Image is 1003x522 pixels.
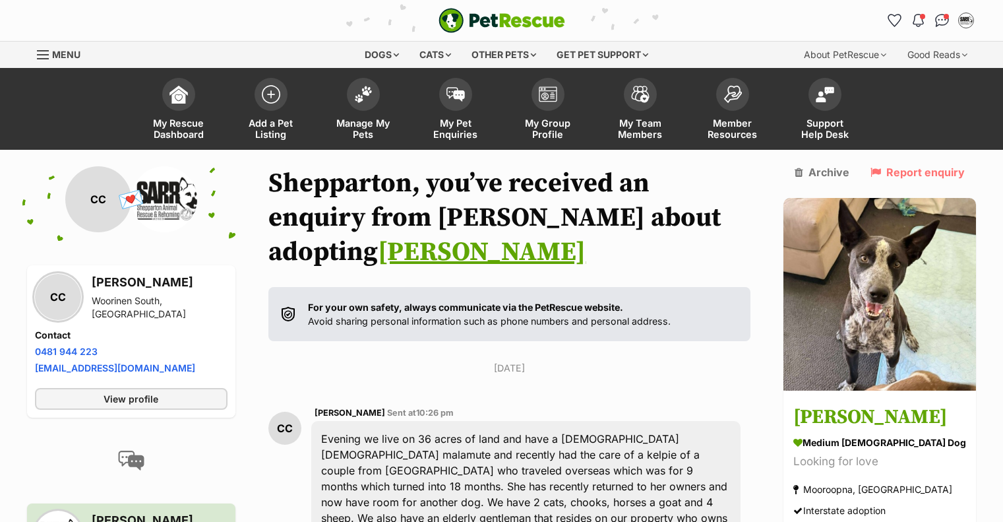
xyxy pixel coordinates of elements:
[426,117,485,140] span: My Pet Enquiries
[793,436,966,450] div: medium [DEMOGRAPHIC_DATA] Dog
[795,166,849,178] a: Archive
[446,87,465,102] img: pet-enquiries-icon-7e3ad2cf08bfb03b45e93fb7055b45f3efa6380592205ae92323e6603595dc1f.svg
[913,14,923,27] img: notifications-46538b983faf8c2785f20acdc204bb7945ddae34d4c08c2a6579f10ce5e182be.svg
[65,166,131,232] div: CC
[793,453,966,471] div: Looking for love
[959,14,973,27] img: Shepparton Animal Rescue and Rehoming profile pic
[816,86,834,102] img: help-desk-icon-fdf02630f3aa405de69fd3d07c3f3aa587a6932b1a1747fa1d2bba05be0121f9.svg
[35,274,81,320] div: CC
[723,85,742,103] img: member-resources-icon-8e73f808a243e03378d46382f2149f9095a855e16c252ad45f914b54edf8863c.svg
[795,42,896,68] div: About PetRescue
[518,117,578,140] span: My Group Profile
[387,408,454,418] span: Sent at
[355,42,408,68] div: Dogs
[378,236,586,269] a: [PERSON_NAME]
[779,71,871,150] a: Support Help Desk
[793,481,952,499] div: Mooroopna, [GEOGRAPHIC_DATA]
[92,273,228,292] h3: [PERSON_NAME]
[169,85,188,104] img: dashboard-icon-eb2f2d2d3e046f16d808141f083e7271f6b2e854fb5c12c21221c1fb7104beca.svg
[268,412,301,445] div: CC
[35,346,98,357] a: 0481 944 223
[117,185,146,214] span: 💌
[898,42,977,68] div: Good Reads
[539,86,557,102] img: group-profile-icon-3fa3cf56718a62981997c0bc7e787c4b2cf8bcc04b72c1350f741eb67cf2f40e.svg
[686,71,779,150] a: Member Resources
[547,42,657,68] div: Get pet support
[334,117,393,140] span: Manage My Pets
[268,361,750,375] p: [DATE]
[308,300,671,329] p: Avoid sharing personal information such as phone numbers and personal address.
[241,117,301,140] span: Add a Pet Listing
[133,71,225,150] a: My Rescue Dashboard
[631,86,650,103] img: team-members-icon-5396bd8760b3fe7c0b43da4ab00e1e3bb1a5d9ba89233759b79545d2d3fc5d0d.svg
[52,49,80,60] span: Menu
[225,71,317,150] a: Add a Pet Listing
[793,502,886,520] div: Interstate adoption
[908,10,929,31] button: Notifications
[703,117,762,140] span: Member Resources
[793,403,966,433] h3: [PERSON_NAME]
[783,198,976,391] img: Becky
[92,294,228,321] div: Woorinen South, [GEOGRAPHIC_DATA]
[315,408,385,418] span: [PERSON_NAME]
[611,117,670,140] span: My Team Members
[268,166,750,269] h1: Shepparton, you’ve received an enquiry from [PERSON_NAME] about adopting
[416,408,454,418] span: 10:26 pm
[410,71,502,150] a: My Pet Enquiries
[354,86,373,103] img: manage-my-pets-icon-02211641906a0b7f246fdf0571729dbe1e7629f14944591b6c1af311fb30b64b.svg
[317,71,410,150] a: Manage My Pets
[149,117,208,140] span: My Rescue Dashboard
[410,42,460,68] div: Cats
[262,85,280,104] img: add-pet-listing-icon-0afa8454b4691262ce3f59096e99ab1cd57d4a30225e0717b998d2c9b9846f56.svg
[462,42,545,68] div: Other pets
[308,302,623,313] strong: For your own safety, always communicate via the PetRescue website.
[104,392,158,406] span: View profile
[35,329,228,342] h4: Contact
[594,71,686,150] a: My Team Members
[870,166,965,178] a: Report enquiry
[884,10,905,31] a: Favourites
[502,71,594,150] a: My Group Profile
[956,10,977,31] button: My account
[795,117,855,140] span: Support Help Desk
[37,42,90,65] a: Menu
[884,10,977,31] ul: Account quick links
[935,14,949,27] img: chat-41dd97257d64d25036548639549fe6c8038ab92f7586957e7f3b1b290dea8141.svg
[35,362,195,374] a: [EMAIL_ADDRESS][DOMAIN_NAME]
[131,166,197,232] img: Shepparton Animal Rescue profile pic
[439,8,565,33] img: logo-e224e6f780fb5917bec1dbf3a21bbac754714ae5b6737aabdf751b685950b380.svg
[35,388,228,410] a: View profile
[118,451,144,471] img: conversation-icon-4a6f8262b818ee0b60e3300018af0b2d0b884aa5de6e9bcb8d3d4eeb1a70a7c4.svg
[932,10,953,31] a: Conversations
[439,8,565,33] a: PetRescue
